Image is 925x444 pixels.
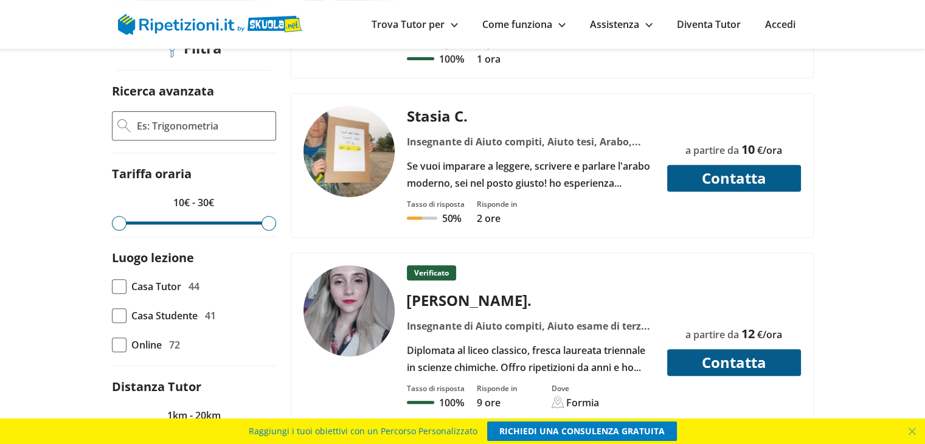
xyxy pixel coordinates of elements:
[685,144,739,157] span: a partire da
[131,307,198,324] span: Casa Studente
[402,342,659,376] div: Diplomata al liceo classico, fresca laureata triennale in scienze chimiche. Offro ripetizioni da ...
[249,421,477,441] span: Raggiungi i tuoi obiettivi con un Percorso Personalizzato
[303,265,395,356] img: tutor a Formia - Federica
[118,16,302,30] a: logo Skuola.net | Ripetizioni.it
[118,14,302,35] img: logo Skuola.net | Ripetizioni.it
[667,165,801,192] button: Contatta
[477,396,518,409] p: 9 ore
[112,83,214,99] label: Ricerca avanzata
[487,421,677,441] a: RICHIEDI UNA CONSULENZA GRATUITA
[136,117,271,135] input: Es: Trigonometria
[112,378,201,395] label: Distanza Tutor
[477,383,518,394] div: Risponde in
[757,328,782,341] span: €/ora
[205,307,216,324] span: 41
[189,278,199,295] span: 44
[741,141,755,158] span: 10
[439,396,464,409] p: 100%
[667,349,801,376] button: Contatta
[407,383,465,394] div: Tasso di risposta
[112,165,192,182] label: Tariffa oraria
[112,407,276,424] p: 1km - 20km
[165,41,179,58] img: Filtra filtri mobile
[402,290,659,310] div: [PERSON_NAME].
[590,18,653,31] a: Assistenza
[677,18,741,31] a: Diventa Tutor
[566,396,599,409] div: Formia
[402,106,659,126] div: Stasia C.
[112,194,276,211] p: 10€ - 30€
[117,119,131,133] img: Ricerca Avanzata
[402,133,659,150] div: Insegnante di Aiuto compiti, Aiuto tesi, Arabo, Cultura italiana, Educazione civica, Inglese a1, ...
[402,158,659,192] div: Se vuoi imparare a leggere, scrivere e parlare l'arabo moderno, sei nel posto giusto! ho esperien...
[477,52,518,66] p: 1 ora
[685,328,739,341] span: a partire da
[131,336,162,353] span: Online
[131,278,181,295] span: Casa Tutor
[303,106,395,197] img: tutor a Formia - Stasia
[757,144,782,157] span: €/ora
[741,325,755,342] span: 12
[765,18,795,31] a: Accedi
[442,212,462,225] p: 50%
[407,199,465,209] div: Tasso di risposta
[552,383,599,394] div: Dove
[482,18,566,31] a: Come funziona
[439,52,464,66] p: 100%
[112,249,194,266] label: Luogo lezione
[407,265,456,280] p: Verificato
[477,199,518,209] div: Risponde in
[169,336,180,353] span: 72
[477,212,518,225] p: 2 ore
[402,317,659,335] div: Insegnante di Aiuto compiti, Aiuto esame di terza media, [PERSON_NAME], Biochimica, Chimica, Chim...
[372,18,458,31] a: Trova Tutor per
